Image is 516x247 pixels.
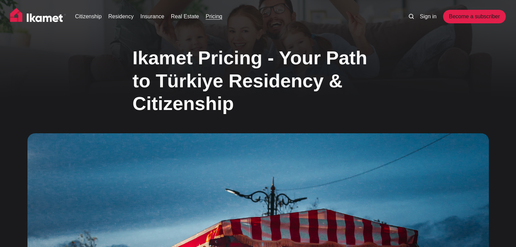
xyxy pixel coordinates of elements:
[133,46,384,115] h1: Ikamet Pricing - Your Path to Türkiye Residency & Citizenship
[171,13,199,21] a: Real Estate
[108,13,134,21] a: Residency
[420,13,437,21] a: Sign in
[75,13,101,21] a: Citizenship
[206,13,222,21] a: Pricing
[140,13,164,21] a: Insurance
[10,8,66,25] img: Ikamet home
[443,10,505,23] a: Become a subscriber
